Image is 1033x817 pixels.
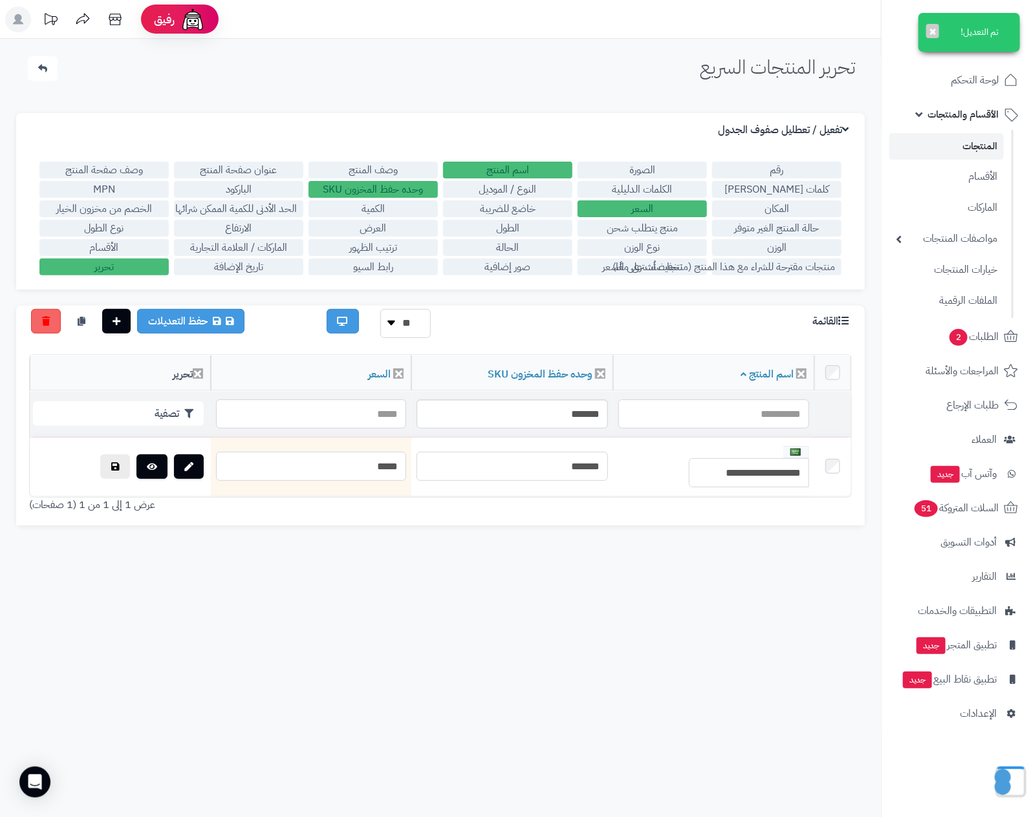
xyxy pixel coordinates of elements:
[368,366,391,382] a: السعر
[889,287,1004,315] a: الملفات الرقمية
[889,458,1025,489] a: وآتس آبجديد
[902,670,997,688] span: تطبيق نقاط البيع
[919,13,1020,52] div: تم التعديل!
[578,162,707,178] label: الصورة
[972,430,997,449] span: العملاء
[960,705,997,723] span: الإعدادات
[174,200,303,217] label: الحد الأدنى للكمية الممكن شرائها
[889,194,1004,222] a: الماركات
[941,533,997,551] span: أدوات التسويق
[154,12,175,27] span: رفيق
[174,259,303,275] label: تاريخ الإضافة
[443,220,572,237] label: الطول
[309,220,438,237] label: العرض
[913,499,999,517] span: السلات المتروكة
[889,355,1025,387] a: المراجعات والأسئلة
[718,124,852,136] h3: تفعيل / تعطليل صفوف الجدول
[889,595,1025,626] a: التطبيقات والخدمات
[926,362,999,380] span: المراجعات والأسئلة
[578,181,707,198] label: الكلمات الدليلية
[889,561,1025,592] a: التقارير
[712,162,842,178] label: رقم
[889,493,1025,524] a: السلات المتروكة51
[889,256,1004,284] a: خيارات المنتجات
[174,162,303,178] label: عنوان صفحة المنتج
[39,162,169,178] label: وصف صفحة المنتج
[889,163,1004,191] a: الأقسام
[972,568,997,586] span: التقارير
[889,390,1025,421] a: طلبات الإرجاع
[712,181,842,198] label: كلمات [PERSON_NAME]
[928,105,999,123] span: الأقسام والمنتجات
[903,672,932,688] span: جديد
[39,239,169,256] label: الأقسام
[174,239,303,256] label: الماركات / العلامة التجارية
[443,181,572,198] label: النوع / الموديل
[309,181,438,198] label: وحده حفظ المخزون SKU
[39,259,169,275] label: تحرير
[812,315,852,328] h3: القائمة
[33,401,204,426] button: تصفية
[889,630,1025,661] a: تطبيق المتجرجديد
[174,220,303,237] label: الارتفاع
[790,449,801,456] img: العربية
[889,225,1004,253] a: مواصفات المنتجات
[578,220,707,237] label: منتج يتطلب شحن
[443,239,572,256] label: الحالة
[19,767,50,798] div: Open Intercom Messenger
[889,133,1004,160] a: المنتجات
[889,664,1025,695] a: تطبيق نقاط البيعجديد
[309,200,438,217] label: الكمية
[137,309,245,334] a: حفظ التعديلات
[443,259,572,275] label: صور إضافية
[926,24,939,38] button: ×
[309,259,438,275] label: رابط السيو
[946,396,999,414] span: طلبات الإرجاع
[578,239,707,256] label: نوع الوزن
[712,220,842,237] label: حالة المنتج الغير متوفر
[578,200,707,217] label: السعر
[915,636,997,654] span: تطبيق المتجر
[34,6,67,36] a: تحديثات المنصة
[443,162,572,178] label: اسم المنتج
[443,200,572,217] label: خاضع للضريبة
[488,366,593,382] a: وحده حفظ المخزون SKU
[948,328,999,346] span: الطلبات
[918,602,997,620] span: التطبيقات والخدمات
[39,181,169,198] label: MPN
[578,259,707,275] label: تخفيضات على السعر
[949,328,968,346] span: 2
[309,239,438,256] label: ترتيب الظهور
[712,239,842,256] label: الوزن
[951,71,999,89] span: لوحة التحكم
[19,498,440,513] div: عرض 1 إلى 1 من 1 (1 صفحات)
[700,56,855,78] h1: تحرير المنتجات السريع
[712,200,842,217] label: المكان
[741,366,794,382] a: اسم المنتج
[914,500,938,517] span: 51
[889,527,1025,558] a: أدوات التسويق
[174,181,303,198] label: الباركود
[931,466,960,483] span: جديد
[39,220,169,237] label: نوع الطول
[930,465,997,483] span: وآتس آب
[889,321,1025,352] a: الطلبات2
[712,259,842,275] label: منتجات مقترحة للشراء مع هذا المنتج (منتجات تُشترى معًا)
[39,200,169,217] label: الخصم من مخزون الخيار
[889,65,1025,96] a: لوحة التحكم
[180,6,206,32] img: ai-face.png
[917,637,946,654] span: جديد
[889,698,1025,729] a: الإعدادات
[30,355,211,391] th: تحرير
[889,424,1025,455] a: العملاء
[309,162,438,178] label: وصف المنتج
